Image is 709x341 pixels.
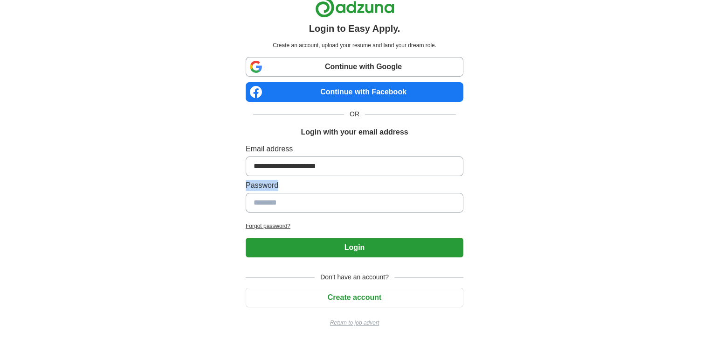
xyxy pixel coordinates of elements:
label: Password [246,180,463,191]
p: Create an account, upload your resume and land your dream role. [248,41,461,50]
label: Email address [246,143,463,155]
h1: Login to Easy Apply. [309,21,400,36]
h1: Login with your email address [301,127,408,138]
a: Forgot password? [246,222,463,230]
a: Return to job advert [246,319,463,327]
a: Continue with Facebook [246,82,463,102]
a: Continue with Google [246,57,463,77]
button: Create account [246,288,463,307]
span: OR [344,109,365,119]
a: Create account [246,293,463,301]
span: Don't have an account? [315,272,394,282]
button: Login [246,238,463,257]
